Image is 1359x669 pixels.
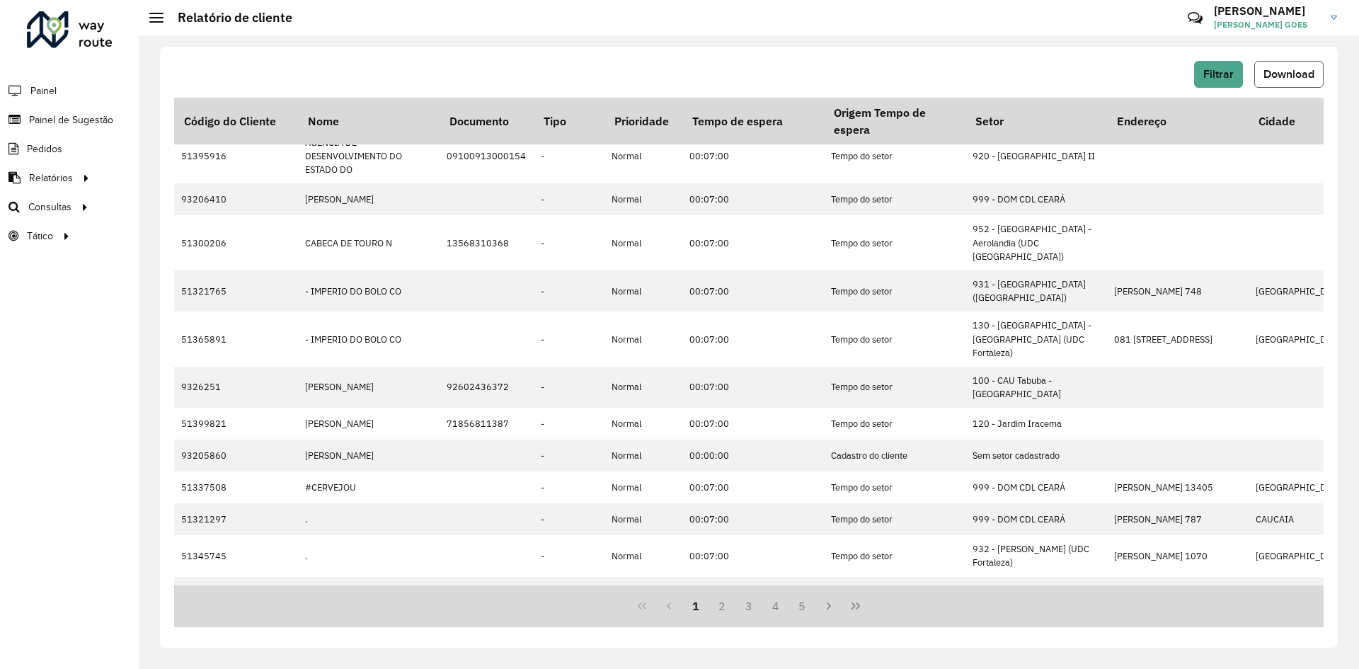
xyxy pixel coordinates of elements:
[604,311,682,367] td: Normal
[965,367,1107,408] td: 100 - CAU Tabuba - [GEOGRAPHIC_DATA]
[298,577,440,609] td: .
[682,440,824,471] td: 00:00:00
[824,367,965,408] td: Tempo do setor
[1214,4,1320,18] h3: [PERSON_NAME]
[440,129,534,184] td: 09100913000154
[174,183,298,215] td: 93206410
[824,503,965,535] td: Tempo do setor
[298,129,440,184] td: AGENCIA DE DESENVOLVIMENTO DO ESTADO DO
[735,593,762,619] button: 3
[824,98,965,144] th: Origem Tempo de espera
[534,98,604,144] th: Tipo
[1107,471,1249,503] td: [PERSON_NAME] 13405
[440,98,534,144] th: Documento
[440,367,534,408] td: 92602436372
[1180,3,1210,33] a: Contato Rápido
[965,503,1107,535] td: 999 - DOM CDL CEARÁ
[682,503,824,535] td: 00:07:00
[965,98,1107,144] th: Setor
[682,367,824,408] td: 00:07:00
[824,183,965,215] td: Tempo do setor
[604,408,682,440] td: Normal
[174,270,298,311] td: 51321765
[298,215,440,270] td: CABECA DE TOURO N
[682,270,824,311] td: 00:07:00
[1254,61,1324,88] button: Download
[604,577,682,609] td: Normal
[682,535,824,576] td: 00:07:00
[682,577,824,609] td: 00:07:00
[965,129,1107,184] td: 920 - [GEOGRAPHIC_DATA] II
[174,503,298,535] td: 51321297
[682,98,824,144] th: Tempo de espera
[824,440,965,471] td: Cadastro do cliente
[534,215,604,270] td: -
[824,408,965,440] td: Tempo do setor
[298,440,440,471] td: [PERSON_NAME]
[298,98,440,144] th: Nome
[298,535,440,576] td: .
[298,471,440,503] td: #CERVEJOU
[604,367,682,408] td: Normal
[534,408,604,440] td: -
[298,408,440,440] td: [PERSON_NAME]
[965,471,1107,503] td: 999 - DOM CDL CEARÁ
[604,270,682,311] td: Normal
[604,215,682,270] td: Normal
[1107,503,1249,535] td: [PERSON_NAME] 787
[298,270,440,311] td: - IMPERIO DO BOLO CO
[29,171,73,185] span: Relatórios
[604,471,682,503] td: Normal
[965,311,1107,367] td: 130 - [GEOGRAPHIC_DATA] - [GEOGRAPHIC_DATA] (UDC Fortaleza)
[534,270,604,311] td: -
[1107,535,1249,576] td: [PERSON_NAME] 1070
[174,367,298,408] td: 9326251
[815,593,842,619] button: Next Page
[965,535,1107,576] td: 932 - [PERSON_NAME] (UDC Fortaleza)
[174,129,298,184] td: 51395916
[604,503,682,535] td: Normal
[965,577,1107,609] td: 171 - FOR - Bonsucesso
[682,408,824,440] td: 00:07:00
[604,129,682,184] td: Normal
[174,408,298,440] td: 51399821
[682,215,824,270] td: 00:07:00
[174,535,298,576] td: 51345745
[824,129,965,184] td: Tempo do setor
[682,471,824,503] td: 00:07:00
[27,229,53,244] span: Tático
[762,593,789,619] button: 4
[1203,68,1234,80] span: Filtrar
[534,440,604,471] td: -
[824,311,965,367] td: Tempo do setor
[174,311,298,367] td: 51365891
[29,113,113,127] span: Painel de Sugestão
[965,215,1107,270] td: 952 - [GEOGRAPHIC_DATA] - Aerolandia (UDC [GEOGRAPHIC_DATA])
[534,311,604,367] td: -
[824,535,965,576] td: Tempo do setor
[965,408,1107,440] td: 120 - Jardim Iracema
[174,215,298,270] td: 51300206
[164,10,292,25] h2: Relatório de cliente
[298,503,440,535] td: .
[534,577,604,609] td: -
[604,440,682,471] td: Normal
[824,471,965,503] td: Tempo do setor
[298,367,440,408] td: [PERSON_NAME]
[27,142,62,156] span: Pedidos
[965,440,1107,471] td: Sem setor cadastrado
[174,98,298,144] th: Código do Cliente
[440,215,534,270] td: 13568310368
[1107,270,1249,311] td: [PERSON_NAME] 748
[1107,577,1249,609] td: DECIO DE CASTRO 74
[824,215,965,270] td: Tempo do setor
[824,270,965,311] td: Tempo do setor
[604,98,682,144] th: Prioridade
[534,535,604,576] td: -
[174,440,298,471] td: 93205860
[174,577,298,609] td: 51360088
[682,183,824,215] td: 00:07:00
[1107,98,1249,144] th: Endereço
[604,535,682,576] td: Normal
[604,183,682,215] td: Normal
